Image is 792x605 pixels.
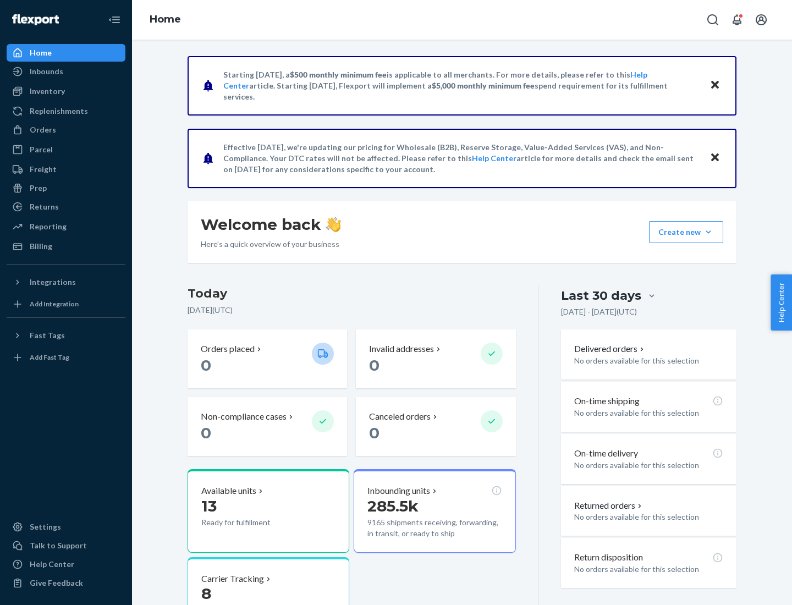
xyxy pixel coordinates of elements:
[561,306,637,317] p: [DATE] - [DATE] ( UTC )
[141,4,190,36] ol: breadcrumbs
[290,70,387,79] span: $500 monthly minimum fee
[7,349,125,366] a: Add Fast Tag
[188,305,516,316] p: [DATE] ( UTC )
[201,239,341,250] p: Here’s a quick overview of your business
[7,537,125,554] button: Talk to Support
[369,410,431,423] p: Canceled orders
[7,273,125,291] button: Integrations
[7,198,125,216] a: Returns
[12,14,59,25] img: Flexport logo
[30,124,56,135] div: Orders
[561,287,641,304] div: Last 30 days
[188,285,516,302] h3: Today
[574,447,638,460] p: On-time delivery
[708,150,722,166] button: Close
[30,164,57,175] div: Freight
[30,577,83,588] div: Give Feedback
[23,8,63,18] span: Support
[150,13,181,25] a: Home
[574,343,646,355] button: Delivered orders
[201,356,211,375] span: 0
[7,295,125,313] a: Add Integration
[367,517,502,539] p: 9165 shipments receiving, forwarding, in transit, or ready to ship
[7,63,125,80] a: Inbounds
[188,469,349,553] button: Available units13Ready for fulfillment
[7,555,125,573] a: Help Center
[30,106,88,117] div: Replenishments
[7,179,125,197] a: Prep
[30,221,67,232] div: Reporting
[356,329,515,388] button: Invalid addresses 0
[201,517,303,528] p: Ready for fulfillment
[30,183,47,194] div: Prep
[30,277,76,288] div: Integrations
[201,497,217,515] span: 13
[7,574,125,592] button: Give Feedback
[201,215,341,234] h1: Welcome back
[702,9,724,31] button: Open Search Box
[367,485,430,497] p: Inbounding units
[30,201,59,212] div: Returns
[7,121,125,139] a: Orders
[354,469,515,553] button: Inbounding units285.5k9165 shipments receiving, forwarding, in transit, or ready to ship
[7,161,125,178] a: Freight
[188,329,347,388] button: Orders placed 0
[574,408,723,419] p: No orders available for this selection
[771,274,792,331] button: Help Center
[30,86,65,97] div: Inventory
[574,512,723,522] p: No orders available for this selection
[367,497,419,515] span: 285.5k
[574,355,723,366] p: No orders available for this selection
[7,327,125,344] button: Fast Tags
[201,343,255,355] p: Orders placed
[30,299,79,309] div: Add Integration
[30,353,69,362] div: Add Fast Tag
[223,69,699,102] p: Starting [DATE], a is applicable to all merchants. For more details, please refer to this article...
[574,551,643,564] p: Return disposition
[201,485,256,497] p: Available units
[7,518,125,536] a: Settings
[574,564,723,575] p: No orders available for this selection
[30,144,53,155] div: Parcel
[7,238,125,255] a: Billing
[188,397,347,456] button: Non-compliance cases 0
[726,9,748,31] button: Open notifications
[30,330,65,341] div: Fast Tags
[574,460,723,471] p: No orders available for this selection
[574,499,644,512] button: Returned orders
[7,44,125,62] a: Home
[472,153,516,163] a: Help Center
[649,221,723,243] button: Create new
[223,142,699,175] p: Effective [DATE], we're updating our pricing for Wholesale (B2B), Reserve Storage, Value-Added Se...
[356,397,515,456] button: Canceled orders 0
[201,410,287,423] p: Non-compliance cases
[750,9,772,31] button: Open account menu
[30,66,63,77] div: Inbounds
[574,395,640,408] p: On-time shipping
[30,47,52,58] div: Home
[326,217,341,232] img: hand-wave emoji
[7,82,125,100] a: Inventory
[7,141,125,158] a: Parcel
[369,356,380,375] span: 0
[201,573,264,585] p: Carrier Tracking
[103,9,125,31] button: Close Navigation
[201,584,211,603] span: 8
[30,559,74,570] div: Help Center
[369,424,380,442] span: 0
[30,540,87,551] div: Talk to Support
[201,424,211,442] span: 0
[30,521,61,532] div: Settings
[7,102,125,120] a: Replenishments
[369,343,434,355] p: Invalid addresses
[432,81,535,90] span: $5,000 monthly minimum fee
[708,78,722,94] button: Close
[7,218,125,235] a: Reporting
[30,241,52,252] div: Billing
